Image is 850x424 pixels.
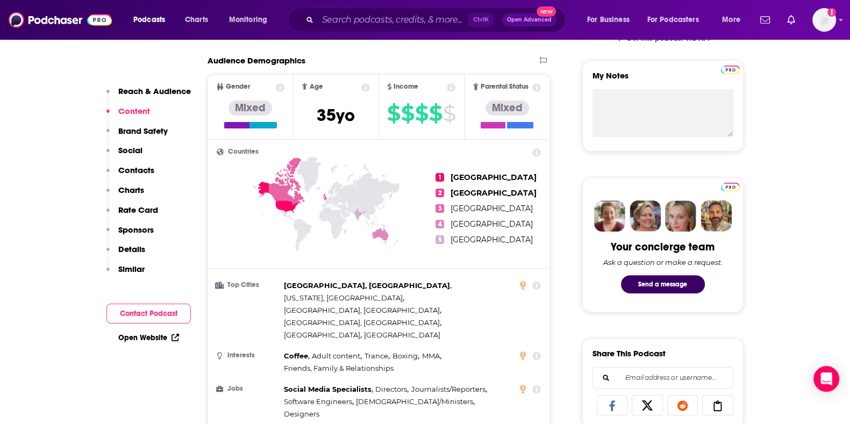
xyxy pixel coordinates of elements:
[133,12,165,27] span: Podcasts
[9,10,112,30] a: Podchaser - Follow, Share and Rate Podcasts
[721,64,740,74] a: Pro website
[411,383,487,396] span: ,
[667,395,698,415] a: Share on Reddit
[298,8,576,32] div: Search podcasts, credits, & more...
[722,12,740,27] span: More
[356,397,473,406] span: [DEMOGRAPHIC_DATA]/Ministers
[106,304,191,324] button: Contact Podcast
[827,8,836,17] svg: Add a profile image
[364,330,440,339] span: [GEOGRAPHIC_DATA]
[411,385,485,393] span: Journalists/Reporters
[118,106,150,116] p: Content
[365,350,390,362] span: ,
[429,105,442,122] span: $
[106,185,144,205] button: Charts
[721,181,740,191] a: Pro website
[401,105,414,122] span: $
[178,11,215,28] a: Charts
[284,317,441,329] span: ,
[284,383,373,396] span: ,
[602,368,724,388] input: Email address or username...
[597,395,628,415] a: Share on Facebook
[118,86,191,96] p: Reach & Audience
[126,11,179,28] button: open menu
[284,329,362,341] span: ,
[592,367,733,389] div: Search followers
[118,185,144,195] p: Charts
[284,385,372,393] span: Social Media Specialists
[592,70,733,89] label: My Notes
[106,86,191,106] button: Reach & Audience
[228,148,259,155] span: Countries
[118,205,158,215] p: Rate Card
[783,11,799,29] a: Show notifications dropdown
[284,292,404,304] span: ,
[592,348,666,358] h3: Share This Podcast
[603,258,723,267] div: Ask a question or make a request.
[721,66,740,74] img: Podchaser Pro
[435,189,444,197] span: 2
[226,83,250,90] span: Gender
[392,351,418,360] span: Boxing
[284,293,403,302] span: [US_STATE], [GEOGRAPHIC_DATA]
[284,364,394,372] span: Friends, Family & Relationships
[118,333,179,342] a: Open Website
[647,12,699,27] span: For Podcasters
[106,244,145,264] button: Details
[422,350,441,362] span: ,
[106,165,154,185] button: Contacts
[632,395,663,415] a: Share on X/Twitter
[106,225,154,245] button: Sponsors
[630,200,661,232] img: Barbara Profile
[451,173,537,182] span: [GEOGRAPHIC_DATA]
[812,8,836,32] span: Logged in as jkoshea
[106,205,158,225] button: Rate Card
[284,396,354,408] span: ,
[106,145,142,165] button: Social
[701,200,732,232] img: Jon Profile
[451,235,533,245] span: [GEOGRAPHIC_DATA]
[812,8,836,32] button: Show profile menu
[640,11,715,28] button: open menu
[702,395,733,415] a: Copy Link
[217,352,280,359] h3: Interests
[228,100,272,116] div: Mixed
[222,11,281,28] button: open menu
[309,83,323,90] span: Age
[284,397,352,406] span: Software Engineers
[756,11,774,29] a: Show notifications dropdown
[422,351,440,360] span: MMA
[813,366,839,392] div: Open Intercom Messenger
[118,264,145,274] p: Similar
[118,145,142,155] p: Social
[106,126,168,146] button: Brand Safety
[435,220,444,228] span: 4
[229,12,267,27] span: Monitoring
[611,240,715,254] div: Your concierge team
[502,13,556,26] button: Open AdvancedNew
[106,106,150,126] button: Content
[118,165,154,175] p: Contacts
[284,350,310,362] span: ,
[394,83,418,90] span: Income
[435,204,444,213] span: 3
[443,105,455,122] span: $
[356,396,475,408] span: ,
[208,55,305,66] h2: Audience Demographics
[715,11,754,28] button: open menu
[415,105,428,122] span: $
[317,105,355,126] span: 35 yo
[284,281,450,290] span: [GEOGRAPHIC_DATA], [GEOGRAPHIC_DATA]
[284,330,360,339] span: [GEOGRAPHIC_DATA]
[451,188,537,198] span: [GEOGRAPHIC_DATA]
[481,83,528,90] span: Parental Status
[392,350,419,362] span: ,
[312,351,360,360] span: Adult content
[118,126,168,136] p: Brand Safety
[468,13,494,27] span: Ctrl K
[665,200,696,232] img: Jules Profile
[580,11,643,28] button: open menu
[812,8,836,32] img: User Profile
[594,200,625,232] img: Sydney Profile
[185,12,208,27] span: Charts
